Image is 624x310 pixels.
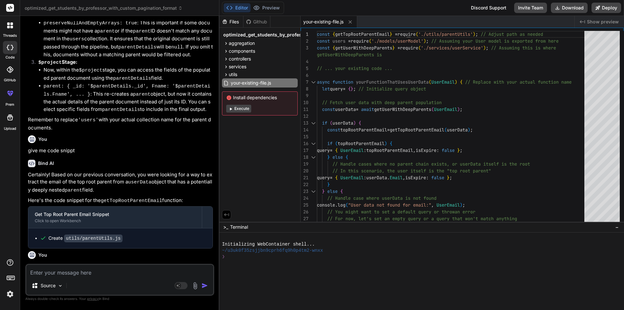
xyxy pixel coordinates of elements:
div: 25 [301,202,308,209]
span: : [426,175,429,181]
div: 9 [301,92,308,99]
span: ( [330,120,332,126]
span: getTopRootParentEmail [335,31,390,37]
div: 1 [301,31,308,38]
div: 13 [301,120,308,127]
button: Execute [226,105,251,113]
span: Install dependencies [226,94,293,101]
div: 20 [301,168,308,174]
span: privacy [87,297,99,301]
span: // Handle case where userData is not found [327,195,436,201]
span: const [317,45,330,51]
code: $project [38,60,62,65]
button: Preview [251,3,282,12]
span: . [387,175,390,181]
span: false [442,147,455,153]
div: 11 [301,106,308,113]
label: GitHub [4,77,16,83]
span: ) [468,127,470,133]
span: UserEmail [431,79,455,85]
code: getTopRootParentEmail [101,198,162,204]
span: >_ [223,224,228,230]
label: code [6,55,15,60]
span: { [332,31,335,37]
span: ; [460,106,462,112]
span: ) [455,79,457,85]
code: parent [133,29,150,34]
div: Github [243,19,270,25]
span: ) [353,120,356,126]
div: 5 [301,65,308,72]
div: 10 [301,99,308,106]
span: // In this scenario, the user itself is the "top r [332,168,462,174]
span: ❯ [222,254,225,260]
span: // Handle cases where no parent chain exists, or u [332,161,462,167]
span: topRootParentEmail [338,141,384,146]
p: Source [41,282,56,289]
span: } [457,147,460,153]
span: . [335,202,338,208]
strong: Stage: [38,59,77,65]
img: settings [5,289,16,300]
label: Upload [4,126,16,131]
h6: Bind AI [38,160,54,167]
span: ; [462,202,465,208]
code: null [171,45,183,50]
code: parentDetails [102,107,140,113]
div: 2 [301,38,308,45]
span: function [332,79,353,85]
span: getUserWithDeepParents is [317,52,382,58]
span: ; [460,147,462,153]
div: Create [48,235,123,242]
div: 26 [301,209,308,215]
div: 24 [301,195,308,202]
li: Now, within the stage, you can access the fields of the populated parent document using the field. [44,66,213,82]
span: query [317,147,330,153]
span: let [322,86,330,92]
p: give me code [28,263,213,270]
span: require [400,45,418,51]
span: UserEmail [436,202,460,208]
span: // Adjust path as needed [481,31,543,37]
span: const [317,31,330,37]
span: log [338,202,345,208]
span: = [330,175,332,181]
div: 19 [301,161,308,168]
span: ( [369,38,371,44]
span: Terminal [230,224,248,230]
span: , [413,147,416,153]
span: = [356,106,358,112]
span: ) [473,31,475,37]
button: Get Top Root Parent Email SnippetClick to open Workbench [28,207,202,228]
div: Click to collapse the range. [309,188,318,195]
span: an error [455,209,475,215]
span: utils [229,71,237,78]
div: Click to collapse the range. [309,79,318,86]
span: ) [423,38,426,44]
span: : [436,147,439,153]
label: threads [3,33,17,38]
span: services [229,63,246,70]
span: if [327,141,332,146]
span: ; [449,175,452,181]
span: { [335,175,338,181]
span: serData itself is the root [462,161,530,167]
span: ; [475,31,478,37]
span: "User data not found for email:" [348,202,431,208]
span: } [447,175,449,181]
span: ; [426,38,429,44]
div: Click to open Workbench [35,218,195,223]
div: 7 [301,79,308,86]
span: query [330,86,343,92]
span: your-existing-file.js [303,19,344,25]
span: ( [431,106,434,112]
span: controllers [229,56,251,62]
span: './services/userService' [421,45,483,51]
span: { [358,120,361,126]
p: Certainly! Based on our previous conversation, you were looking for a way to extract the email of... [28,171,213,195]
span: { [345,154,348,160]
span: // ... your existing code ... [317,65,392,71]
code: parent [133,92,150,97]
span: } [327,154,330,160]
span: isExpire [416,147,436,153]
